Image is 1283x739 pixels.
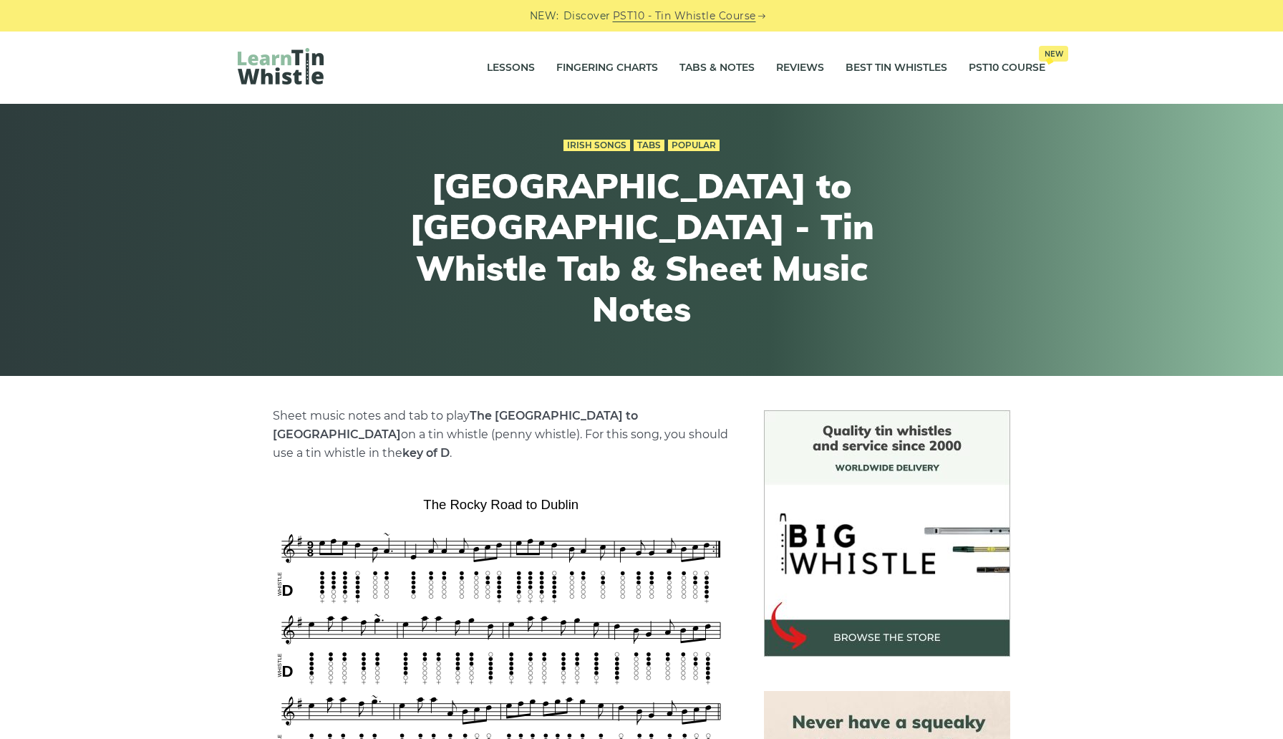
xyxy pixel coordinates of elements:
span: New [1039,46,1068,62]
a: Irish Songs [563,140,630,151]
p: Sheet music notes and tab to play on a tin whistle (penny whistle). For this song, you should use... [273,407,730,463]
img: LearnTinWhistle.com [238,48,324,84]
a: Lessons [487,50,535,86]
a: Fingering Charts [556,50,658,86]
a: Popular [668,140,720,151]
strong: key of D [402,446,450,460]
img: BigWhistle Tin Whistle Store [764,410,1010,657]
a: Reviews [776,50,824,86]
a: PST10 CourseNew [969,50,1045,86]
h1: [GEOGRAPHIC_DATA] to [GEOGRAPHIC_DATA] - Tin Whistle Tab & Sheet Music Notes [378,165,905,330]
a: Tabs & Notes [679,50,755,86]
a: Tabs [634,140,664,151]
a: Best Tin Whistles [846,50,947,86]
